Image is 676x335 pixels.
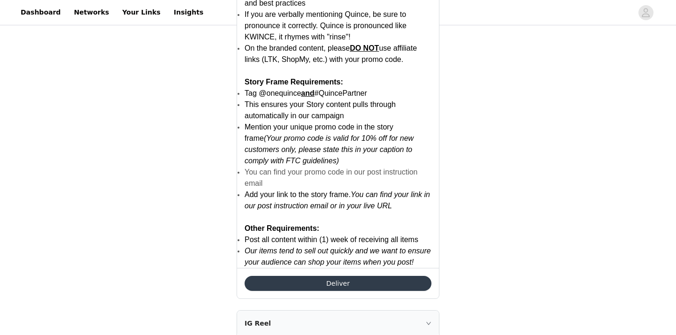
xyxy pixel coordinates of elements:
span: If you are verbally mentioning Quince, be sure to pronounce it correctly. Quince is pronounced li... [245,10,407,41]
span: Post all content within (1) week of receiving all items [245,236,418,244]
strong: and [301,89,314,97]
em: Our items tend to sell out quickly and we want to ensure your audience can shop your items when y... [245,247,431,266]
strong: Other Requirements: [245,224,319,232]
i: icon: right [426,320,431,326]
span: Add your link to the story frame. [245,190,430,210]
a: Networks [68,2,115,23]
div: avatar [641,5,650,20]
a: Dashboard [15,2,66,23]
span: Tag @onequince #QuincePartner [245,89,367,97]
span: On the branded content, please use affiliate links (LTK, ShopMy, etc.) with your promo code. [245,44,417,63]
a: Insights [168,2,209,23]
button: Deliver [245,276,431,291]
span: You can find your promo code in our post instruction email [245,168,418,187]
em: (Your promo code is valid for 10% off for new customers only, please state this in your caption t... [245,134,414,165]
strong: Story Frame Requirements: [245,78,343,86]
span: This ensures your Story content pulls through automatically in our campaign [245,100,396,120]
span: Mention your unique promo code in the story frame [245,123,414,165]
em: You can find your link in our post instruction email or in your live URL [245,190,430,210]
a: Your Links [116,2,166,23]
span: DO NOT [350,44,379,52]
